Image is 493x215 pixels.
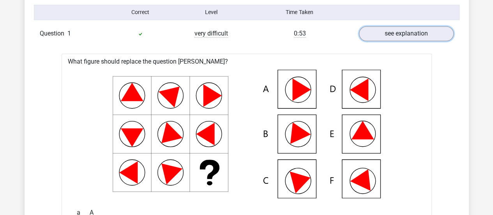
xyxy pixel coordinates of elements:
span: 1 [67,30,71,37]
div: Correct [105,8,176,16]
span: Question [40,29,67,38]
span: 0:53 [294,30,306,37]
a: see explanation [359,26,454,41]
span: very difficult [194,30,228,37]
div: Time Taken [246,8,353,16]
div: Level [176,8,247,16]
